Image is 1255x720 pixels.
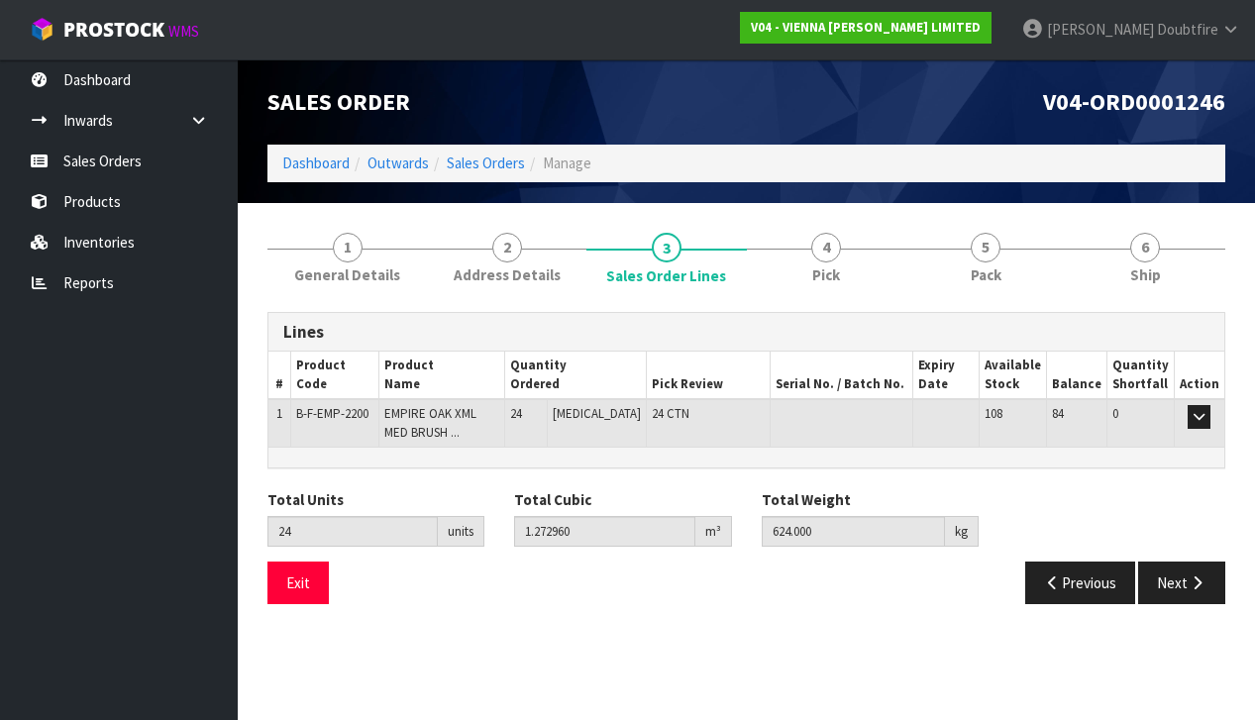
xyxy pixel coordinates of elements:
span: 24 CTN [652,405,689,422]
span: Manage [543,154,591,172]
th: Balance [1046,352,1106,399]
span: 84 [1052,405,1064,422]
label: Total Weight [762,489,851,510]
span: 108 [985,405,1002,422]
span: 6 [1130,233,1160,262]
span: EMPIRE OAK XML MED BRUSH ... [384,405,476,440]
span: Pick [812,264,840,285]
span: 4 [811,233,841,262]
h3: Lines [283,323,1209,342]
a: Sales Orders [447,154,525,172]
input: Total Weight [762,516,945,547]
th: Serial No. / Batch No. [770,352,912,399]
span: 3 [652,233,681,262]
th: Product Name [379,352,505,399]
button: Next [1138,562,1225,604]
th: Product Code [291,352,379,399]
span: 2 [492,233,522,262]
img: cube-alt.png [30,17,54,42]
th: Available Stock [979,352,1046,399]
label: Total Cubic [514,489,591,510]
th: Pick Review [646,352,770,399]
th: Expiry Date [912,352,979,399]
input: Total Units [267,516,438,547]
span: Ship [1130,264,1161,285]
small: WMS [168,22,199,41]
span: Sales Order Lines [267,297,1225,620]
span: Doubtfire [1157,20,1218,39]
button: Exit [267,562,329,604]
div: kg [945,516,979,548]
span: 0 [1112,405,1118,422]
span: 5 [971,233,1000,262]
label: Total Units [267,489,344,510]
span: B-F-EMP-2200 [296,405,368,422]
span: 1 [333,233,363,262]
th: Quantity Shortfall [1106,352,1174,399]
span: Sales Order Lines [606,265,726,286]
span: Address Details [454,264,561,285]
th: Quantity Ordered [504,352,646,399]
span: [PERSON_NAME] [1047,20,1154,39]
div: m³ [695,516,732,548]
a: Outwards [367,154,429,172]
span: 1 [276,405,282,422]
th: # [268,352,291,399]
span: General Details [294,264,400,285]
span: V04-ORD0001246 [1043,86,1225,117]
span: Pack [971,264,1001,285]
span: Sales Order [267,86,410,117]
input: Total Cubic [514,516,694,547]
a: Dashboard [282,154,350,172]
div: units [438,516,484,548]
span: [MEDICAL_DATA] [553,405,641,422]
span: 24 [510,405,522,422]
button: Previous [1025,562,1136,604]
th: Action [1174,352,1224,399]
strong: V04 - VIENNA [PERSON_NAME] LIMITED [751,19,981,36]
span: ProStock [63,17,164,43]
